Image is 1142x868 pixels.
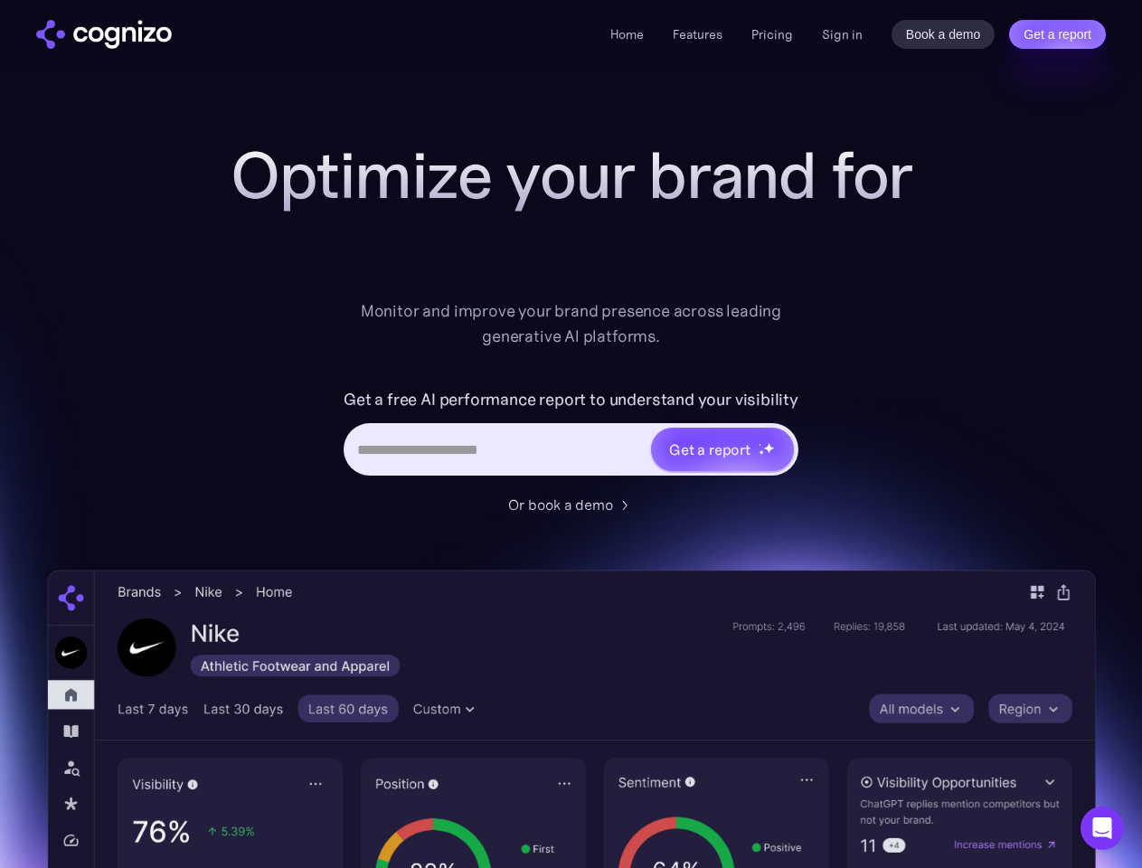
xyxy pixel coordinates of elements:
form: Hero URL Input Form [344,385,798,485]
img: star [763,442,775,454]
img: star [759,443,761,446]
a: home [36,20,172,49]
a: Sign in [822,24,863,45]
div: Monitor and improve your brand presence across leading generative AI platforms. [349,298,794,349]
div: Get a report [669,439,750,460]
div: Open Intercom Messenger [1081,807,1124,850]
img: cognizo logo [36,20,172,49]
a: Or book a demo [508,494,635,515]
a: Get a reportstarstarstar [649,426,796,473]
a: Book a demo [892,20,996,49]
img: star [759,449,765,456]
a: Home [610,26,644,42]
a: Pricing [751,26,793,42]
a: Get a report [1009,20,1106,49]
h1: Optimize your brand for [210,139,933,212]
div: Or book a demo [508,494,613,515]
a: Features [673,26,722,42]
label: Get a free AI performance report to understand your visibility [344,385,798,414]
